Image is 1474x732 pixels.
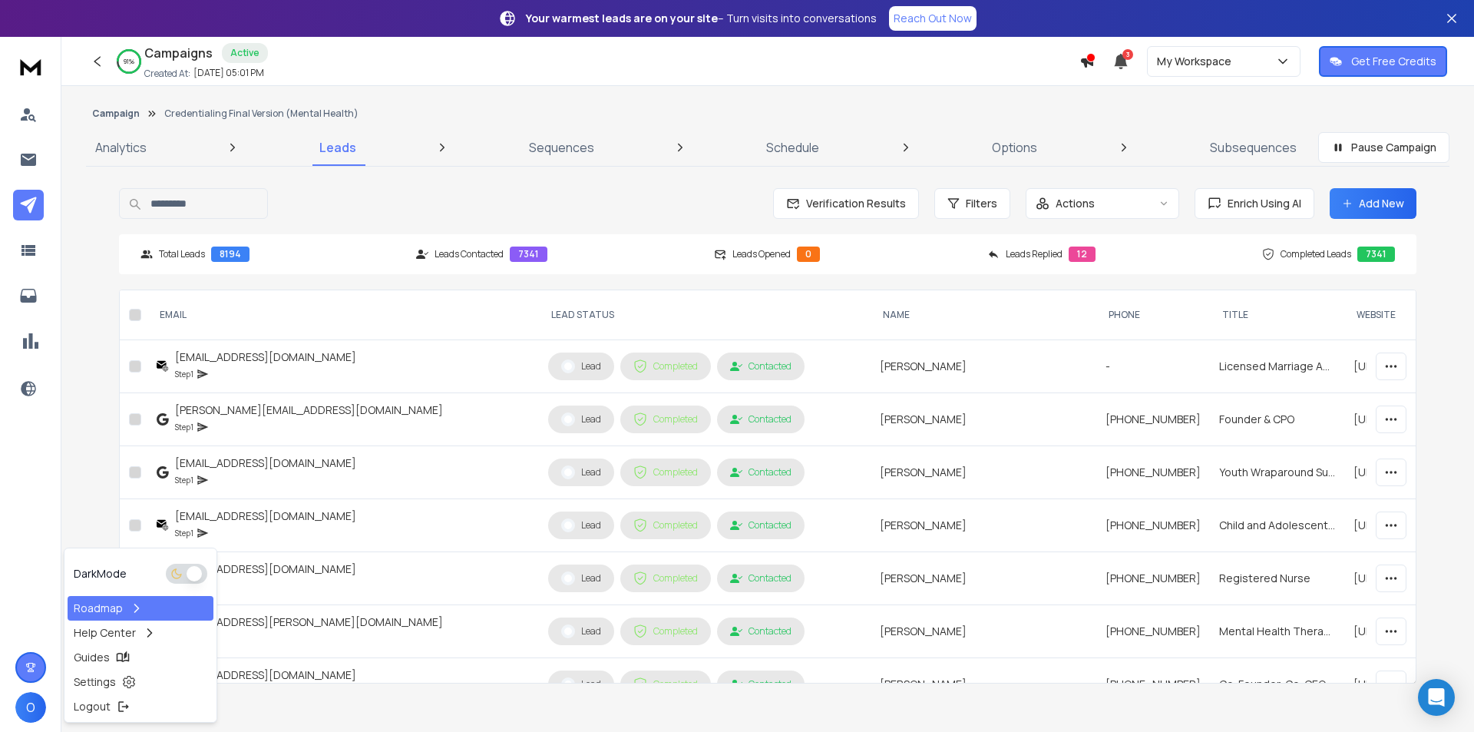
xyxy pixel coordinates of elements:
[310,129,365,166] a: Leads
[1096,658,1210,711] td: [PHONE_NUMBER]
[633,465,698,479] div: Completed
[633,677,698,691] div: Completed
[539,290,871,340] th: LEAD STATUS
[175,402,443,418] div: [PERSON_NAME][EMAIL_ADDRESS][DOMAIN_NAME]
[175,472,193,488] p: Step 1
[1210,552,1344,605] td: Registered Nurse
[144,44,213,62] h1: Campaigns
[15,52,46,81] img: logo
[1096,340,1210,393] td: -
[1069,247,1096,262] div: 12
[68,670,213,694] a: Settings
[889,6,977,31] a: Reach Out Now
[15,692,46,723] button: O
[1210,393,1344,446] td: Founder & CPO
[730,466,792,479] div: Contacted
[871,340,1096,393] td: [PERSON_NAME]
[730,572,792,585] div: Contacted
[74,625,136,641] p: Help Center
[561,412,601,426] div: Lead
[561,465,601,479] div: Lead
[871,499,1096,552] td: [PERSON_NAME]
[1418,679,1455,716] div: Open Intercom Messenger
[871,605,1096,658] td: [PERSON_NAME]
[526,11,718,25] strong: Your warmest leads are on your site
[68,621,213,645] a: Help Center
[1157,54,1238,69] p: My Workspace
[175,508,356,524] div: [EMAIL_ADDRESS][DOMAIN_NAME]
[561,571,601,585] div: Lead
[1056,196,1095,211] p: Actions
[193,67,264,79] p: [DATE] 05:01 PM
[797,247,820,262] div: 0
[529,138,594,157] p: Sequences
[934,188,1010,219] button: Filters
[68,596,213,621] a: Roadmap
[1210,290,1344,340] th: title
[95,138,147,157] p: Analytics
[1210,605,1344,658] td: Mental Health Therapist
[1221,196,1301,211] span: Enrich Using AI
[159,248,205,260] p: Total Leads
[175,614,443,630] div: [EMAIL_ADDRESS][PERSON_NAME][DOMAIN_NAME]
[730,678,792,691] div: Contacted
[766,138,819,157] p: Schedule
[1096,499,1210,552] td: [PHONE_NUMBER]
[773,188,919,219] button: Verification Results
[1210,658,1344,711] td: Co-Founder, Co-CEO
[871,552,1096,605] td: [PERSON_NAME]
[757,129,828,166] a: Schedule
[730,413,792,426] div: Contacted
[871,290,1096,340] th: NAME
[561,624,601,638] div: Lead
[633,412,698,426] div: Completed
[92,108,140,120] button: Campaign
[561,518,601,532] div: Lead
[871,658,1096,711] td: [PERSON_NAME]
[164,108,359,120] p: Credentialing Final Version (Mental Health)
[175,525,193,541] p: Step 1
[1357,247,1395,262] div: 7341
[992,138,1037,157] p: Options
[74,699,111,714] p: Logout
[319,138,356,157] p: Leads
[730,360,792,373] div: Contacted
[730,625,792,638] div: Contacted
[175,419,193,435] p: Step 1
[68,645,213,670] a: Guides
[175,455,356,471] div: [EMAIL_ADDRESS][DOMAIN_NAME]
[1096,446,1210,499] td: [PHONE_NUMBER]
[175,349,356,365] div: [EMAIL_ADDRESS][DOMAIN_NAME]
[74,566,127,581] p: Dark Mode
[1210,446,1344,499] td: Youth Wraparound Support Partner
[1319,46,1447,77] button: Get Free Credits
[1122,49,1133,60] span: 3
[520,129,603,166] a: Sequences
[633,518,698,532] div: Completed
[871,393,1096,446] td: [PERSON_NAME]
[435,248,504,260] p: Leads Contacted
[1006,248,1063,260] p: Leads Replied
[124,57,134,66] p: 91 %
[1096,605,1210,658] td: [PHONE_NUMBER]
[983,129,1046,166] a: Options
[633,624,698,638] div: Completed
[633,359,698,373] div: Completed
[1318,132,1449,163] button: Pause Campaign
[175,667,356,683] div: [EMAIL_ADDRESS][DOMAIN_NAME]
[74,674,116,690] p: Settings
[1330,188,1416,219] button: Add New
[732,248,791,260] p: Leads Opened
[1201,129,1306,166] a: Subsequences
[561,359,601,373] div: Lead
[1351,54,1436,69] p: Get Free Credits
[1195,188,1314,219] button: Enrich Using AI
[86,129,156,166] a: Analytics
[800,196,906,211] span: Verification Results
[1210,340,1344,393] td: Licensed Marriage And Family Therapist
[871,446,1096,499] td: [PERSON_NAME]
[730,519,792,532] div: Contacted
[1210,138,1297,157] p: Subsequences
[966,196,997,211] span: Filters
